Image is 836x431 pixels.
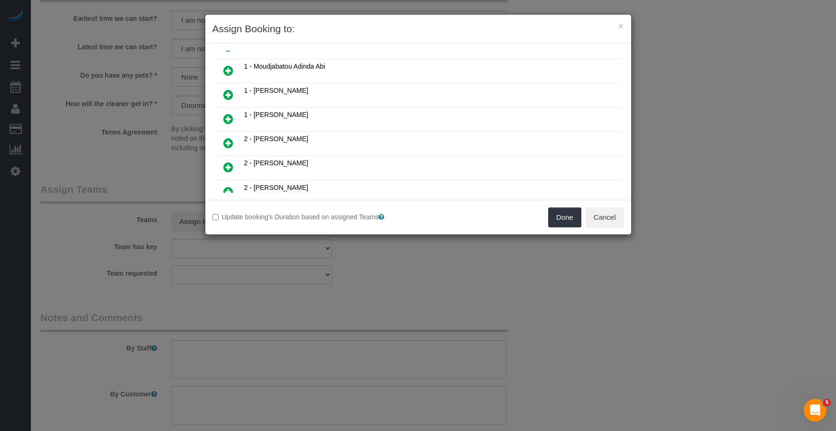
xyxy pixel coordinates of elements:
iframe: Intercom live chat [804,399,827,422]
span: 1 - Moudjabatou Adinda Abi [244,63,325,70]
label: Update booking's Duration based on assigned Teams [212,212,411,222]
button: Done [548,207,581,227]
span: 5 [823,399,831,406]
input: Update booking's Duration based on assigned Teams [212,214,219,220]
span: 2 - [PERSON_NAME] [244,135,308,143]
button: Cancel [586,207,624,227]
span: 1 - [PERSON_NAME] [244,111,308,118]
span: 1 - [PERSON_NAME] [244,87,308,94]
span: 2 - [PERSON_NAME] [244,184,308,191]
span: 2 - [PERSON_NAME] [244,159,308,167]
h3: Assign Booking to: [212,22,624,36]
button: × [618,21,624,31]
